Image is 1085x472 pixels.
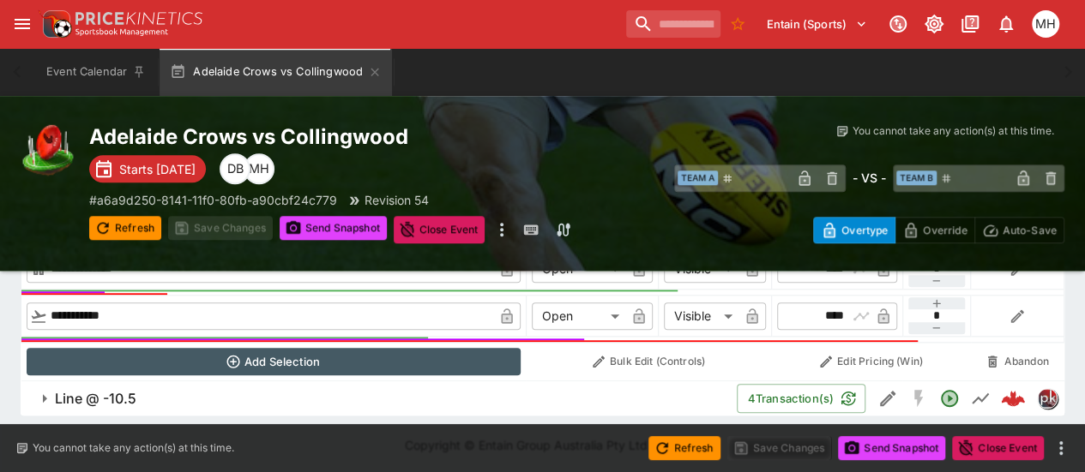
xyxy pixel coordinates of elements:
button: Notifications [991,9,1022,39]
span: Team B [896,170,937,185]
div: Visible [664,302,738,330]
a: 992ba608-d840-4eb0-8fc4-904ed802466e [996,381,1030,415]
div: Michael Hutchinson [244,153,274,184]
button: Refresh [89,216,161,240]
div: Start From [813,217,1064,243]
button: Refresh [648,436,720,460]
button: Auto-Save [974,217,1064,243]
button: Line [965,383,996,414]
div: 992ba608-d840-4eb0-8fc4-904ed802466e [1001,386,1025,410]
img: logo-cerberus--red.svg [1001,386,1025,410]
h6: - VS - [853,169,886,187]
div: Open [532,302,625,330]
button: Line @ -10.5 [21,381,737,415]
button: Connected to PK [883,9,913,39]
p: Revision 54 [365,191,429,209]
button: SGM Disabled [903,383,934,414]
button: 4Transaction(s) [737,384,865,413]
span: Team A [678,170,718,185]
button: Adelaide Crows vs Collingwood [160,48,392,96]
img: Sportsbook Management [75,28,168,36]
img: PriceKinetics Logo [38,7,72,41]
button: Select Tenant [756,10,877,38]
p: Starts [DATE] [119,160,196,178]
svg: Open [939,388,960,409]
button: No Bookmarks [724,10,751,38]
img: pricekinetics [1038,389,1057,408]
button: Add Selection [27,348,521,375]
div: Dylan Brown [220,153,250,184]
button: Bulk Edit (Controls) [531,348,766,375]
button: Close Event [394,216,485,243]
button: Edit Detail [872,383,903,414]
p: Overtype [841,221,888,239]
div: Michael Hutchinson [1032,10,1059,38]
input: search [626,10,720,38]
button: Documentation [955,9,986,39]
p: Override [923,221,967,239]
p: You cannot take any action(s) at this time. [853,123,1054,139]
p: You cannot take any action(s) at this time. [33,440,234,456]
button: Michael Hutchinson [1027,5,1064,43]
button: Send Snapshot [280,216,387,240]
button: open drawer [7,9,38,39]
button: Overtype [813,217,895,243]
button: Abandon [976,348,1058,375]
button: Close Event [952,436,1044,460]
button: Event Calendar [36,48,156,96]
button: more [1051,438,1071,458]
button: Send Snapshot [838,436,945,460]
button: Edit Pricing (Win) [776,348,966,375]
button: Override [895,217,974,243]
p: Auto-Save [1003,221,1057,239]
h6: Line @ -10.5 [55,390,136,408]
h2: Copy To Clipboard [89,123,658,150]
img: australian_rules.png [21,123,75,178]
img: PriceKinetics [75,12,202,25]
p: Copy To Clipboard [89,191,337,209]
button: more [491,216,512,243]
div: pricekinetics [1037,388,1058,409]
button: Toggle light/dark mode [919,9,949,39]
button: Open [934,383,965,414]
